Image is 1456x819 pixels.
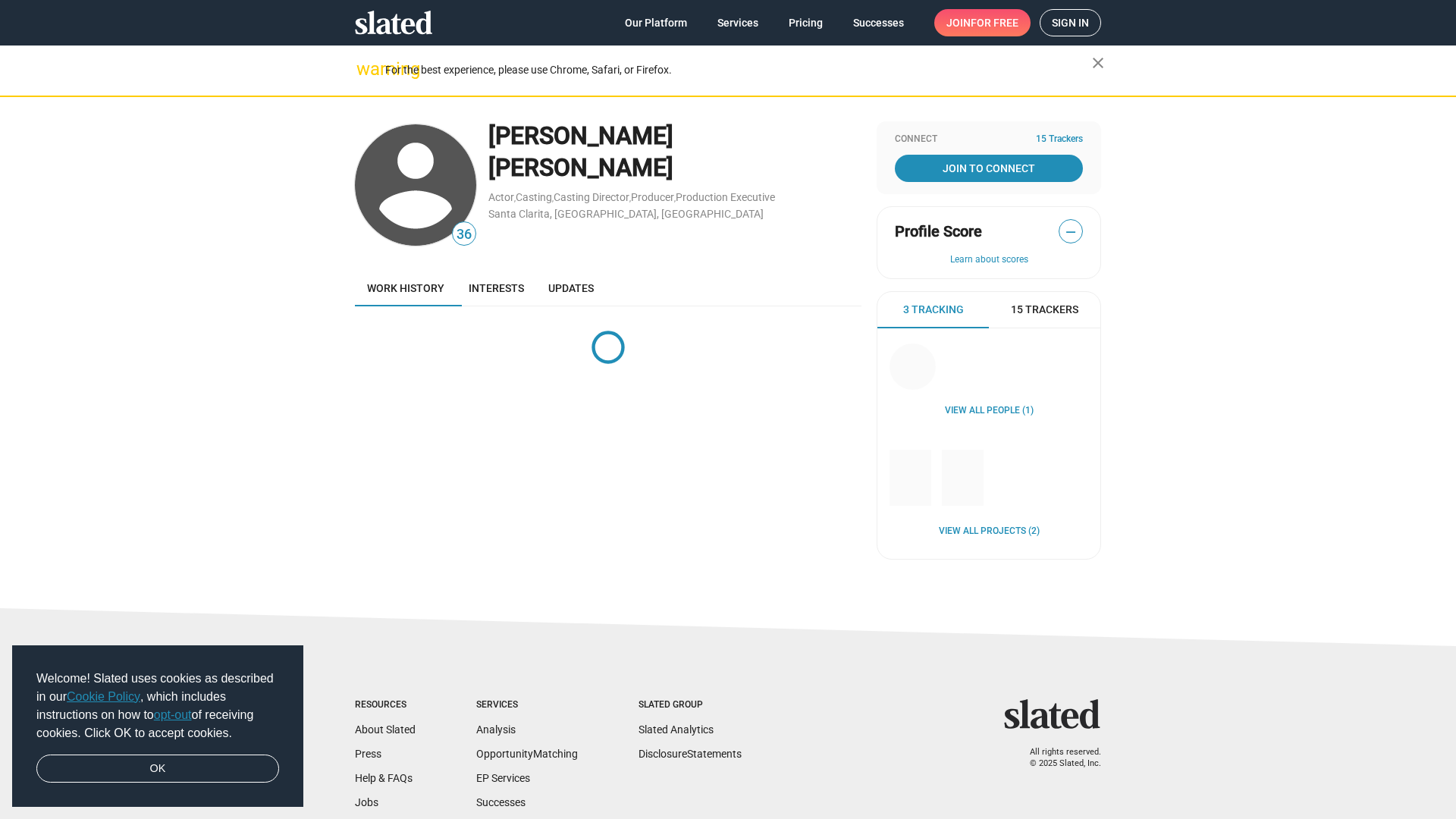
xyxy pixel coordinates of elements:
a: Jobs [355,796,378,808]
span: 3 Tracking [903,303,964,317]
div: Services [476,699,578,711]
span: , [629,194,631,202]
div: Slated Group [639,699,742,711]
a: Production Executive [676,191,775,203]
a: Our Platform [613,9,699,36]
a: EP Services [476,772,530,784]
a: Casting [516,191,552,203]
a: OpportunityMatching [476,748,578,760]
a: opt-out [154,708,192,721]
div: For the best experience, please use Chrome, Safari, or Firefox. [385,60,1092,80]
div: Resources [355,699,416,711]
a: View all Projects (2) [939,526,1040,538]
a: Casting Director [554,191,629,203]
a: Successes [841,9,916,36]
a: Actor [488,191,514,203]
span: Our Platform [625,9,687,36]
span: Pricing [789,9,823,36]
span: Updates [548,282,594,294]
span: Interests [469,282,524,294]
span: Join [946,9,1018,36]
div: Connect [895,133,1083,146]
span: Work history [367,282,444,294]
span: Profile Score [895,221,982,242]
p: All rights reserved. © 2025 Slated, Inc. [1014,747,1101,769]
span: Sign in [1052,10,1089,36]
a: Work history [355,270,457,306]
a: Updates [536,270,606,306]
a: Analysis [476,723,516,736]
a: Press [355,748,381,760]
span: 15 Trackers [1036,133,1083,146]
span: Join To Connect [898,155,1080,182]
a: Santa Clarita, [GEOGRAPHIC_DATA], [GEOGRAPHIC_DATA] [488,208,764,220]
span: , [552,194,554,202]
a: Joinfor free [934,9,1031,36]
span: , [514,194,516,202]
mat-icon: close [1089,54,1107,72]
a: Interests [457,270,536,306]
a: Cookie Policy [67,690,140,703]
a: Sign in [1040,9,1101,36]
span: Welcome! Slated uses cookies as described in our , which includes instructions on how to of recei... [36,670,279,742]
a: About Slated [355,723,416,736]
span: for free [971,9,1018,36]
a: Services [705,9,770,36]
span: 15 Trackers [1011,303,1078,317]
a: View all People (1) [945,405,1034,417]
a: Slated Analytics [639,723,714,736]
mat-icon: warning [356,60,375,78]
div: [PERSON_NAME] [PERSON_NAME] [488,120,861,184]
a: DisclosureStatements [639,748,742,760]
a: Producer [631,191,674,203]
a: Help & FAQs [355,772,413,784]
a: dismiss cookie message [36,755,279,783]
div: cookieconsent [12,645,303,808]
a: Join To Connect [895,155,1083,182]
span: , [674,194,676,202]
span: — [1059,222,1082,242]
span: Successes [853,9,904,36]
span: 36 [453,224,475,245]
span: Services [717,9,758,36]
button: Learn about scores [895,254,1083,266]
a: Successes [476,796,526,808]
a: Pricing [777,9,835,36]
